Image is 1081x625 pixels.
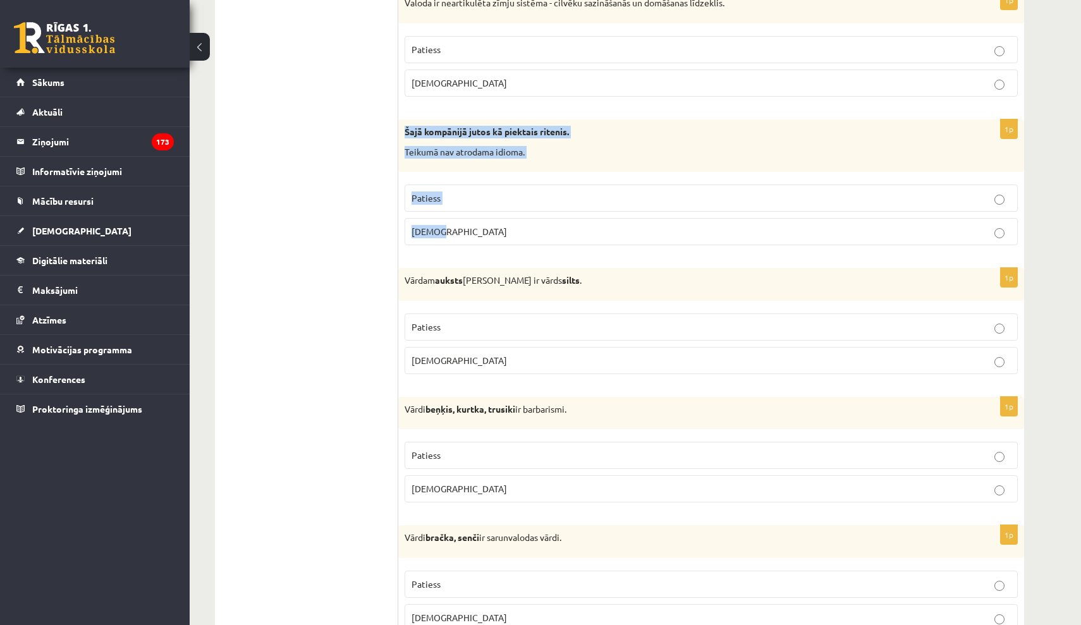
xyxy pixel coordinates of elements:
p: Vārdam [PERSON_NAME] ir vārds . [405,274,955,287]
p: Vārdi ir barbarismi. [405,403,955,416]
p: Teikumā nav atrodama idioma. [405,146,955,159]
span: Patiess [412,192,441,203]
span: Motivācijas programma [32,344,132,355]
p: 1p [1000,119,1018,139]
p: Vārdi ir sarunvalodas vārdi. [405,531,955,544]
p: 1p [1000,525,1018,545]
span: Sākums [32,76,64,88]
span: Atzīmes [32,314,66,325]
span: [DEMOGRAPHIC_DATA] [412,77,507,88]
a: Atzīmes [16,305,174,334]
input: [DEMOGRAPHIC_DATA] [994,485,1005,495]
a: Maksājumi [16,276,174,305]
input: Patiess [994,46,1005,56]
a: Digitālie materiāli [16,246,174,275]
a: [DEMOGRAPHIC_DATA] [16,216,174,245]
span: Patiess [412,321,441,332]
a: Rīgas 1. Tālmācības vidusskola [14,22,115,54]
a: Aktuāli [16,97,174,126]
p: 1p [1000,267,1018,288]
span: Patiess [412,44,441,55]
a: Konferences [16,365,174,394]
legend: Ziņojumi [32,127,174,156]
a: Sākums [16,68,174,97]
i: 173 [152,133,174,150]
a: Proktoringa izmēģinājums [16,394,174,423]
strong: bračka, senči [425,531,479,543]
span: Konferences [32,373,85,385]
legend: Maksājumi [32,276,174,305]
input: Patiess [994,452,1005,462]
span: [DEMOGRAPHIC_DATA] [412,355,507,366]
span: [DEMOGRAPHIC_DATA] [412,226,507,237]
a: Motivācijas programma [16,335,174,364]
strong: beņķis, kurtka, trusiki [425,403,515,415]
strong: Šajā kompānijā jutos kā piektais ritenis. [405,126,569,137]
legend: Informatīvie ziņojumi [32,157,174,186]
input: [DEMOGRAPHIC_DATA] [994,614,1005,624]
a: Ziņojumi173 [16,127,174,156]
span: [DEMOGRAPHIC_DATA] [412,483,507,494]
a: Informatīvie ziņojumi [16,157,174,186]
span: Digitālie materiāli [32,255,107,266]
input: Patiess [994,195,1005,205]
span: Proktoringa izmēģinājums [32,403,142,415]
span: Patiess [412,449,441,461]
span: [DEMOGRAPHIC_DATA] [412,612,507,623]
p: 1p [1000,396,1018,416]
input: [DEMOGRAPHIC_DATA] [994,357,1005,367]
input: Patiess [994,581,1005,591]
strong: auksts [435,274,463,286]
strong: silts [562,274,580,286]
span: Patiess [412,578,441,590]
span: Mācību resursi [32,195,94,207]
span: Aktuāli [32,106,63,118]
input: Patiess [994,324,1005,334]
input: [DEMOGRAPHIC_DATA] [994,80,1005,90]
input: [DEMOGRAPHIC_DATA] [994,228,1005,238]
a: Mācību resursi [16,186,174,215]
span: [DEMOGRAPHIC_DATA] [32,225,131,236]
